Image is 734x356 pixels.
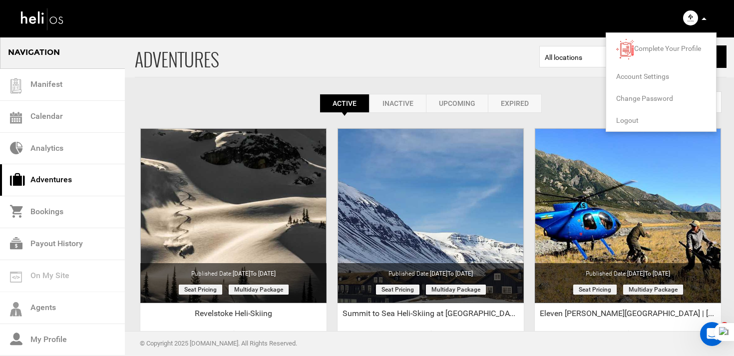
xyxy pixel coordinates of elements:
[627,270,670,277] span: [DATE]
[634,44,701,52] span: Complete Your Profile
[8,78,23,93] img: guest-list.svg
[10,112,22,124] img: calendar.svg
[140,308,327,323] div: Revelstoke Heli-Skiing
[229,285,289,295] span: Multiday package
[545,52,619,62] span: All locations
[535,263,721,278] div: Published Date:
[488,94,542,113] a: Expired
[616,116,639,124] span: Logout
[721,322,729,330] span: 1
[140,263,327,278] div: Published Date:
[573,285,617,295] span: Seat Pricing
[426,94,488,113] a: Upcoming
[447,270,473,277] span: to [DATE]
[616,39,634,59] img: images
[135,36,539,77] span: ADVENTURES
[539,46,624,67] span: Select box activate
[376,285,419,295] span: Seat Pricing
[233,270,276,277] span: [DATE]
[426,285,486,295] span: Multiday package
[683,10,698,25] img: img_1e092992658a6b93aba699cbb498c2e1.png
[645,270,670,277] span: to [DATE]
[10,272,22,283] img: on_my_site.svg
[623,285,683,295] span: Multiday package
[535,308,721,323] div: Eleven [PERSON_NAME][GEOGRAPHIC_DATA] | [GEOGRAPHIC_DATA]
[616,72,669,80] span: Account Settings
[430,270,473,277] span: [DATE]
[700,322,724,346] iframe: Intercom live chat
[10,302,22,317] img: agents-icon.svg
[338,308,524,323] div: Summit to Sea Heli-Skiing at [GEOGRAPHIC_DATA]
[179,285,222,295] span: Seat Pricing
[250,270,276,277] span: to [DATE]
[616,94,673,102] span: Change Password
[320,94,369,113] a: Active
[20,5,65,32] img: heli-logo
[369,94,426,113] a: Inactive
[338,263,524,278] div: Published Date:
